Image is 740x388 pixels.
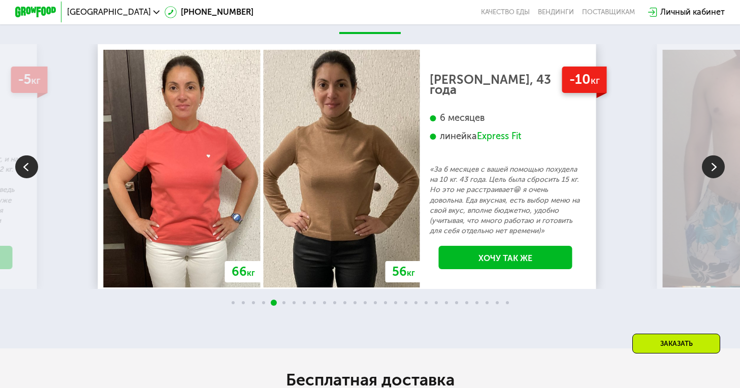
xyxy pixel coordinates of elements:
[15,155,38,178] img: Slide left
[481,8,530,16] a: Качество еды
[430,165,581,237] p: «За 6 месяцев с вашей помощью похудела на 10 кг. 43 года. Цель была сбросить 15 кг. Но это не рас...
[385,261,422,282] div: 56
[477,131,521,142] div: Express Fit
[225,261,262,282] div: 66
[407,268,415,278] span: кг
[632,334,720,353] div: Заказать
[562,67,607,93] div: -10
[247,268,255,278] span: кг
[660,6,725,18] div: Личный кабинет
[702,155,725,178] img: Slide right
[67,8,151,16] span: [GEOGRAPHIC_DATA]
[591,75,600,86] span: кг
[538,8,574,16] a: Вендинги
[430,75,581,95] div: [PERSON_NAME], 43 года
[438,246,572,269] a: Хочу так же
[582,8,635,16] div: поставщикам
[165,6,253,18] a: [PHONE_NUMBER]
[11,67,47,93] div: -5
[430,112,581,124] div: 6 месяцев
[430,131,581,142] div: линейка
[31,75,40,86] span: кг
